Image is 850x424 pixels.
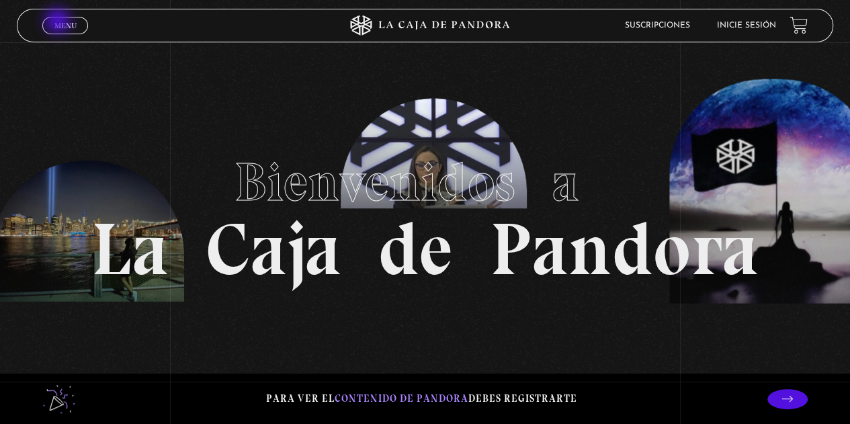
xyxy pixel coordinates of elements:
[790,16,808,34] a: View your shopping cart
[335,392,468,405] span: contenido de Pandora
[50,32,81,42] span: Cerrar
[235,150,616,214] span: Bienvenidos a
[717,22,776,30] a: Inicie sesión
[91,138,759,286] h1: La Caja de Pandora
[54,22,77,30] span: Menu
[625,22,690,30] a: Suscripciones
[266,390,577,408] p: Para ver el debes registrarte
